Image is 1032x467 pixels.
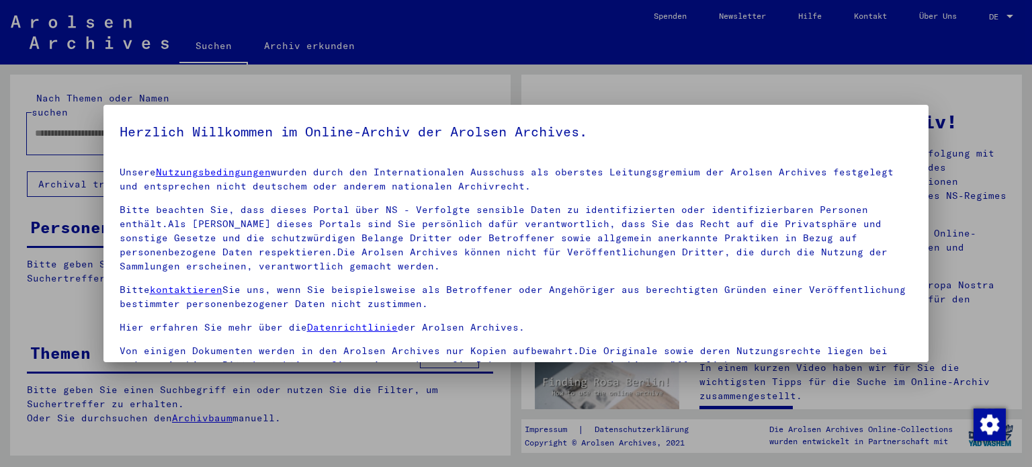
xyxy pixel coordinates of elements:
a: kontaktieren Sie uns [253,359,374,371]
p: Unsere wurden durch den Internationalen Ausschuss als oberstes Leitungsgremium der Arolsen Archiv... [120,165,913,194]
p: Bitte beachten Sie, dass dieses Portal über NS - Verfolgte sensible Daten zu identifizierten oder... [120,203,913,273]
a: Nutzungsbedingungen [156,166,271,178]
p: Von einigen Dokumenten werden in den Arolsen Archives nur Kopien aufbewahrt.Die Originale sowie d... [120,344,913,372]
img: Zustimmung ändern [974,409,1006,441]
div: Zustimmung ändern [973,408,1005,440]
p: Hier erfahren Sie mehr über die der Arolsen Archives. [120,321,913,335]
a: kontaktieren [150,284,222,296]
h5: Herzlich Willkommen im Online-Archiv der Arolsen Archives. [120,121,913,142]
p: Bitte Sie uns, wenn Sie beispielsweise als Betroffener oder Angehöriger aus berechtigten Gründen ... [120,283,913,311]
a: Datenrichtlinie [307,321,398,333]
